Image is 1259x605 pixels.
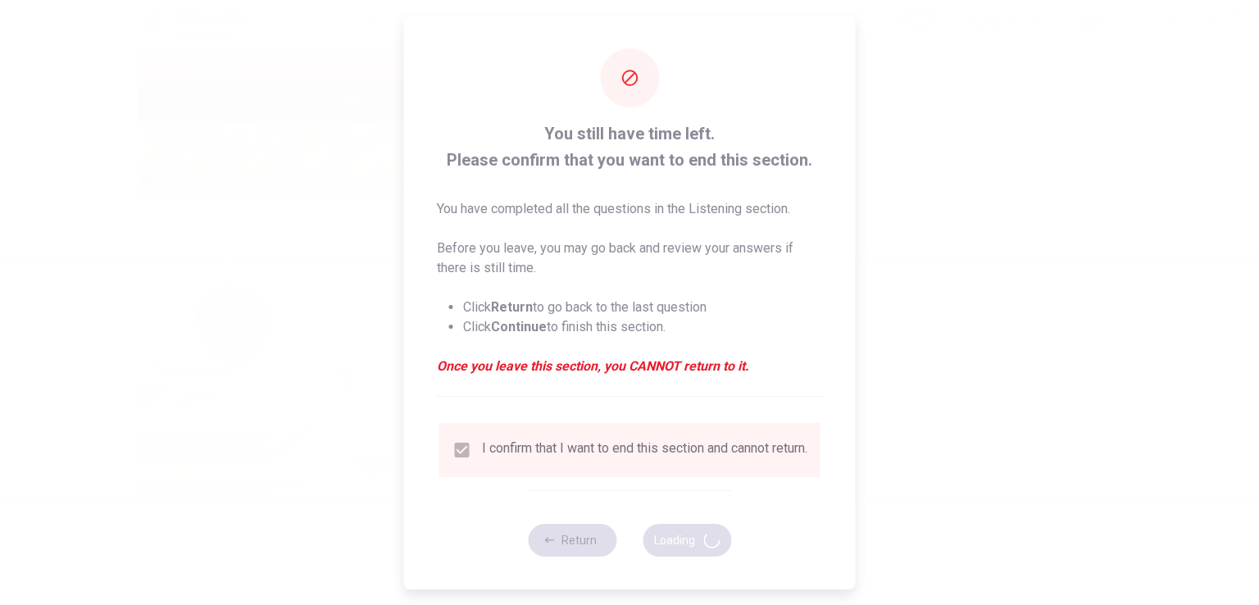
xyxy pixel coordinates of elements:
strong: Continue [491,319,547,334]
li: Click to go back to the last question [463,298,823,317]
strong: Return [491,299,533,315]
span: You still have time left. Please confirm that you want to end this section. [437,121,823,173]
button: Loading [643,524,731,557]
li: Click to finish this section. [463,317,823,337]
p: You have completed all the questions in the Listening section. [437,199,823,219]
div: I confirm that I want to end this section and cannot return. [482,440,807,460]
em: Once you leave this section, you CANNOT return to it. [437,357,823,376]
p: Before you leave, you may go back and review your answers if there is still time. [437,239,823,278]
button: Return [528,524,616,557]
